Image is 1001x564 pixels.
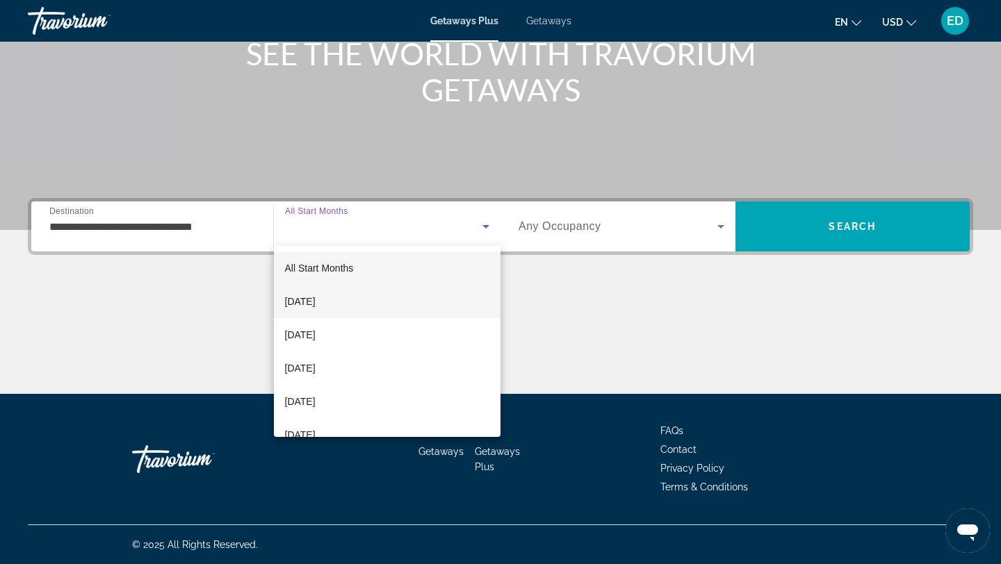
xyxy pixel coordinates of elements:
[285,426,316,443] span: [DATE]
[285,393,316,410] span: [DATE]
[285,263,354,274] span: All Start Months
[285,360,316,376] span: [DATE]
[285,326,316,343] span: [DATE]
[945,508,990,553] iframe: Button to launch messaging window
[285,293,316,310] span: [DATE]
